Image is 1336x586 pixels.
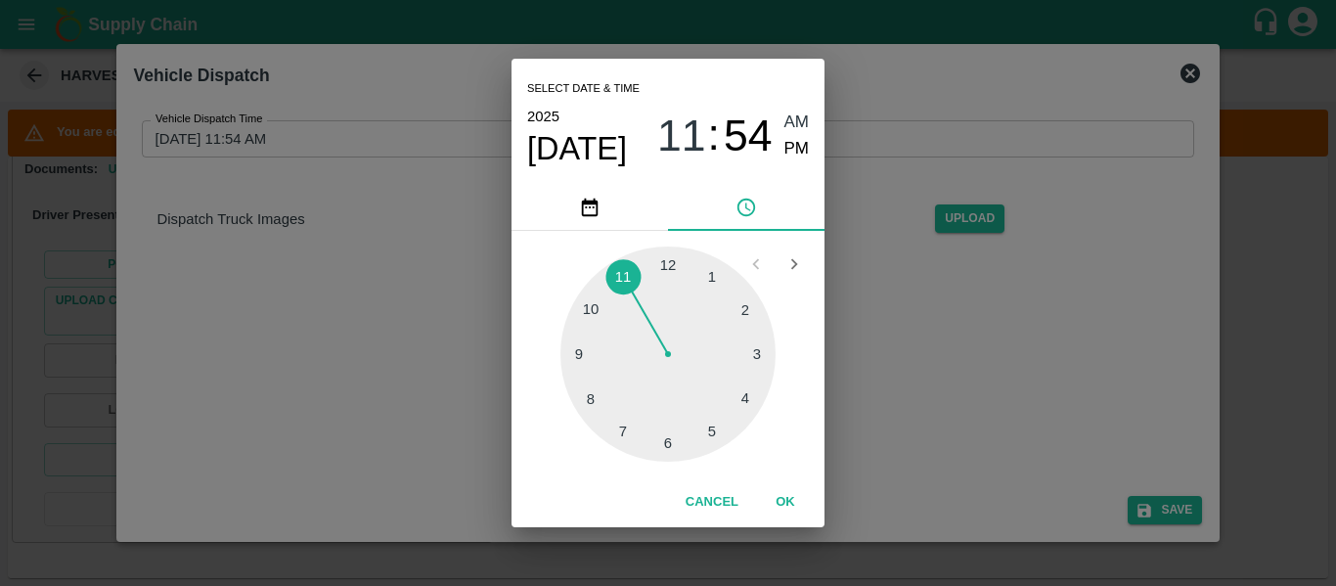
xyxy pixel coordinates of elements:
button: OK [754,485,817,519]
button: 11 [657,110,706,161]
button: pick time [668,184,824,231]
button: 54 [724,110,773,161]
button: pick date [512,184,668,231]
span: 11 [657,111,706,161]
button: Cancel [678,485,746,519]
button: Open next view [776,246,813,283]
button: AM [784,110,810,136]
span: 54 [724,111,773,161]
span: Select date & time [527,74,640,104]
span: : [708,110,720,161]
button: [DATE] [527,129,627,168]
button: 2025 [527,104,559,129]
button: PM [784,136,810,162]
